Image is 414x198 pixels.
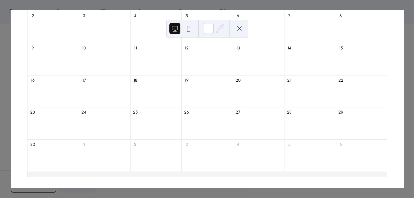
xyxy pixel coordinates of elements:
[30,45,36,51] div: 9
[132,45,138,51] div: 11
[235,77,241,83] div: 20
[132,13,138,19] div: 4
[81,77,87,83] div: 17
[287,77,292,83] div: 21
[184,142,190,148] div: 3
[30,142,36,148] div: 30
[132,77,138,83] div: 18
[338,77,344,83] div: 22
[81,13,87,19] div: 3
[81,142,87,148] div: 1
[132,142,138,148] div: 2
[287,142,292,148] div: 5
[184,45,190,51] div: 12
[30,77,36,83] div: 16
[30,13,36,19] div: 2
[287,13,292,19] div: 7
[184,77,190,83] div: 19
[235,109,241,115] div: 27
[287,45,292,51] div: 14
[235,142,241,148] div: 4
[184,109,190,115] div: 26
[235,13,241,19] div: 6
[132,109,138,115] div: 25
[338,13,344,19] div: 8
[338,142,344,148] div: 6
[235,45,241,51] div: 13
[81,109,87,115] div: 24
[30,109,36,115] div: 23
[81,45,87,51] div: 10
[184,13,190,19] div: 5
[287,109,292,115] div: 28
[338,45,344,51] div: 15
[338,109,344,115] div: 29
